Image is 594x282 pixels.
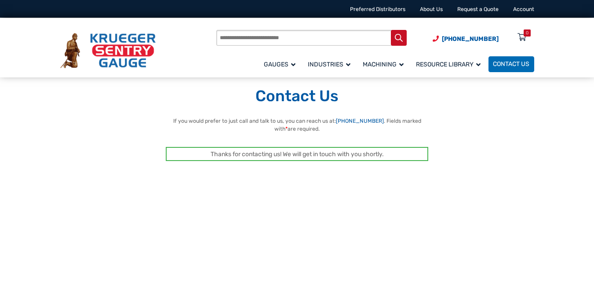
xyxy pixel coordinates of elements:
[303,55,358,73] a: Industries
[264,61,295,68] span: Gauges
[308,61,350,68] span: Industries
[60,33,156,68] img: Krueger Sentry Gauge
[166,147,428,161] div: Thanks for contacting us! We will get in touch with you shortly.
[493,61,529,68] span: Contact Us
[513,6,534,12] a: Account
[488,56,534,72] a: Contact Us
[162,117,432,133] p: If you would prefer to just call and talk to us, you can reach us at: . Fields marked with are re...
[60,87,534,106] h1: Contact Us
[358,55,412,73] a: Machining
[442,35,499,43] span: [PHONE_NUMBER]
[416,61,481,68] span: Resource Library
[350,6,405,12] a: Preferred Distributors
[363,61,404,68] span: Machining
[420,6,443,12] a: About Us
[336,118,384,124] a: [PHONE_NUMBER]
[526,29,528,37] div: 0
[259,55,303,73] a: Gauges
[457,6,499,12] a: Request a Quote
[433,34,499,44] a: Phone Number (920) 434-8860
[412,55,488,73] a: Resource Library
